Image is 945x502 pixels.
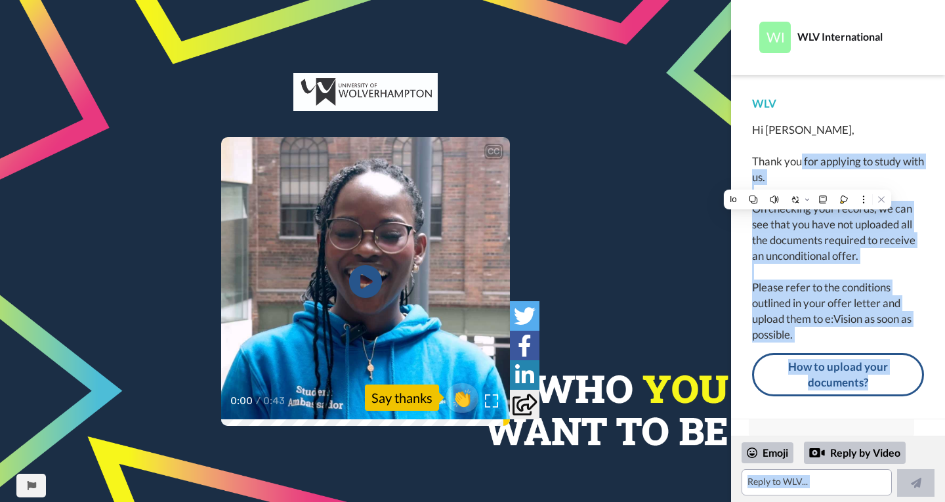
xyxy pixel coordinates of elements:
[365,385,439,411] div: Say thanks
[293,73,438,110] img: c0db3496-36db-47dd-bc5f-9f3a1f8391a7
[752,122,924,343] div: Hi [PERSON_NAME], Thank you for applying to study with us. On checking your records, we can see t...
[263,393,286,409] span: 0:43
[230,393,253,409] span: 0:00
[485,394,498,408] img: Full screen
[804,442,906,464] div: Reply by Video
[809,445,825,461] div: Reply by Video
[752,96,924,112] div: WLV
[759,22,791,53] img: Profile Image
[446,387,478,408] span: 👏
[446,383,478,413] button: 👏
[742,442,793,463] div: Emoji
[256,393,261,409] span: /
[486,145,502,158] div: CC
[752,353,924,397] a: How to upload your documents?
[797,30,923,43] div: WLV International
